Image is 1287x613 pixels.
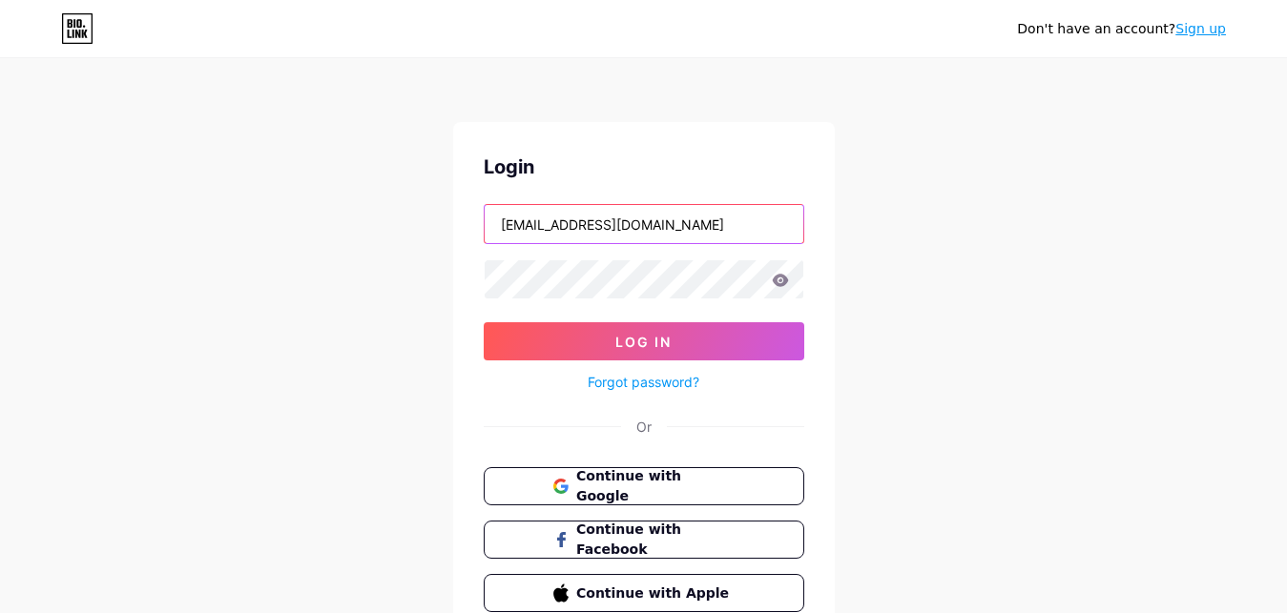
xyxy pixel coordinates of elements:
[1017,19,1226,39] div: Don't have an account?
[484,574,804,612] button: Continue with Apple
[484,521,804,559] button: Continue with Facebook
[576,466,734,506] span: Continue with Google
[636,417,652,437] div: Or
[1175,21,1226,36] a: Sign up
[576,520,734,560] span: Continue with Facebook
[615,334,672,350] span: Log In
[588,372,699,392] a: Forgot password?
[485,205,803,243] input: Username
[576,583,734,603] span: Continue with Apple
[484,153,804,181] div: Login
[484,322,804,360] button: Log In
[484,467,804,505] button: Continue with Google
